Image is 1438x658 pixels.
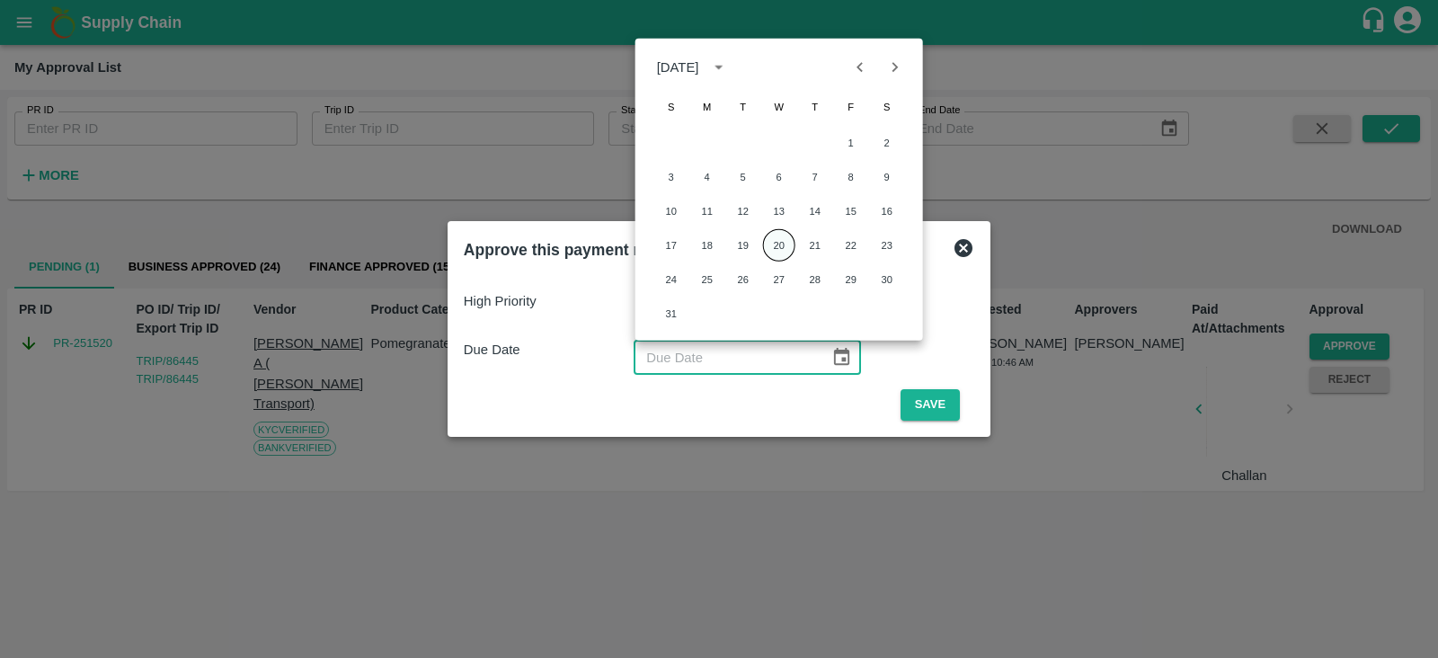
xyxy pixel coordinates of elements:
[655,161,688,193] button: 3
[763,161,795,193] button: 6
[691,263,723,296] button: 25
[691,195,723,227] button: 11
[727,229,759,262] button: 19
[824,340,858,374] button: Choose date
[727,161,759,193] button: 5
[835,195,867,227] button: 15
[877,50,911,84] button: Next month
[655,263,688,296] button: 24
[691,161,723,193] button: 4
[799,195,831,227] button: 14
[763,263,795,296] button: 27
[655,195,688,227] button: 10
[655,229,688,262] button: 17
[871,161,903,193] button: 9
[655,298,688,330] button: 31
[835,89,867,125] span: Friday
[763,195,795,227] button: 13
[835,263,867,296] button: 29
[901,389,960,421] button: Save
[799,161,831,193] button: 7
[835,127,867,159] button: 1
[691,229,723,262] button: 18
[657,58,699,77] div: [DATE]
[835,161,867,193] button: 8
[835,229,867,262] button: 22
[799,89,831,125] span: Thursday
[871,263,903,296] button: 30
[763,89,795,125] span: Wednesday
[691,89,723,125] span: Monday
[727,89,759,125] span: Tuesday
[464,291,634,311] p: High Priority
[843,50,877,84] button: Previous month
[655,89,688,125] span: Sunday
[464,340,634,360] p: Due Date
[704,53,732,82] button: calendar view is open, switch to year view
[763,229,795,262] button: 20
[727,195,759,227] button: 12
[799,263,831,296] button: 28
[871,89,903,125] span: Saturday
[464,241,690,259] b: Approve this payment request
[799,229,831,262] button: 21
[871,229,903,262] button: 23
[634,340,817,374] input: Due Date
[727,263,759,296] button: 26
[871,195,903,227] button: 16
[871,127,903,159] button: 2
